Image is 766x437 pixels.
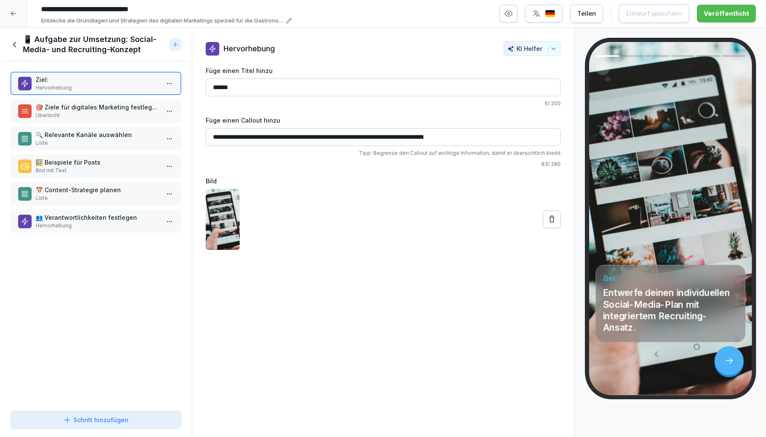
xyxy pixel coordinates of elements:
[577,9,596,18] div: Teilen
[206,116,561,125] label: Füge einen Callout hinzu
[206,149,561,157] p: Tipp: Begrenze den Callout auf wichtige Information, damit er übersichtlich bleibt
[10,154,182,178] div: 🖼️ Beispiele für PostsBild mit Text
[503,41,561,56] button: KI Helfer
[704,9,749,18] div: Veröffentlicht
[36,84,159,92] p: Hervorhebung
[570,4,603,23] button: Teilen
[545,10,555,18] img: de.svg
[10,99,182,123] div: 🎯 Ziele für digitales Marketing festlegenÜbersicht
[206,100,561,107] p: 6 / 200
[36,185,159,194] p: 📅 Content-Strategie planen
[619,4,689,23] button: Entwurf speichern
[603,287,738,333] p: Entwerfe deinen individuellen Social-Media-Plan mit integriertem Recruiting-Ansatz.
[36,75,159,84] p: Ziel:
[697,5,756,22] button: Veröffentlicht
[206,176,561,185] label: Bild
[10,127,182,150] div: 🔍 Relevante Kanäle auswählenListe
[10,210,182,233] div: 👥 Verantwortlichkeiten festlegenHervorhebung
[63,415,129,424] div: Schritt hinzufügen
[603,274,738,283] h4: Ziel:
[36,194,159,202] p: Liste
[224,43,275,54] p: Hervorhebung
[36,139,159,147] p: Liste
[36,222,159,230] p: Hervorhebung
[36,130,159,139] p: 🔍 Relevante Kanäle auswählen
[626,9,682,18] div: Entwurf speichern
[206,66,561,75] label: Füge einen Titel hinzu
[10,182,182,205] div: 📅 Content-Strategie planenListe
[36,167,159,174] p: Bild mit Text
[41,17,283,25] p: Entdecke die Grundlagen und Strategien des digitalen Marketings speziell für die Gastronomie. Erf...
[36,112,159,119] p: Übersicht
[36,103,159,112] p: 🎯 Ziele für digitales Marketing festlegen
[36,213,159,222] p: 👥 Verantwortlichkeiten festlegen
[23,34,166,55] h1: 📱 Aufgabe zur Umsetzung: Social-Media- und Recruiting-Konzept
[36,158,159,167] p: 🖼️ Beispiele für Posts
[206,189,240,250] img: jqa28oro1ef17ohskhlfb7e7.png
[206,160,561,168] p: 83 / 280
[10,72,182,95] div: Ziel:Hervorhebung
[507,45,557,52] div: KI Helfer
[10,411,182,429] button: Schritt hinzufügen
